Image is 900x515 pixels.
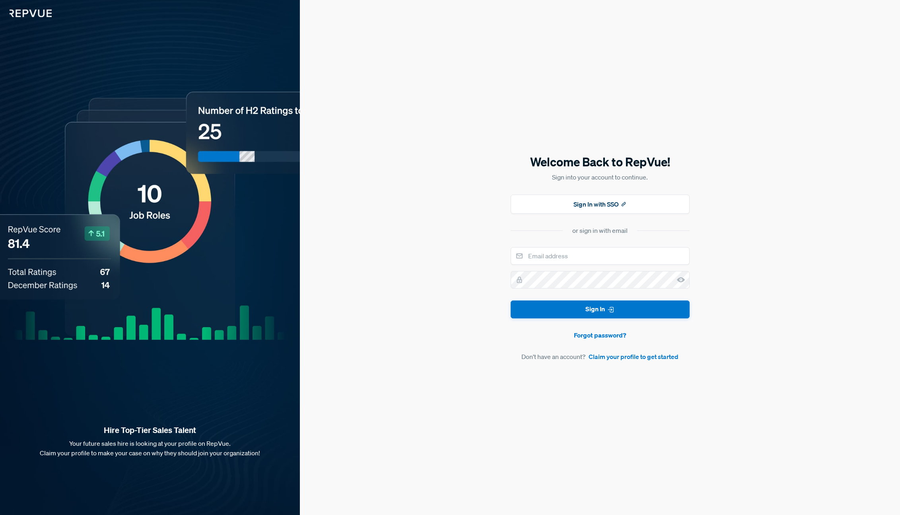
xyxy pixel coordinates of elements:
button: Sign In [511,300,690,318]
input: Email address [511,247,690,265]
div: or sign in with email [572,226,628,235]
article: Don't have an account? [511,352,690,361]
h5: Welcome Back to RepVue! [511,154,690,170]
button: Sign In with SSO [511,195,690,214]
a: Forgot password? [511,330,690,340]
p: Sign into your account to continue. [511,172,690,182]
strong: Hire Top-Tier Sales Talent [13,425,287,435]
p: Your future sales hire is looking at your profile on RepVue. Claim your profile to make your case... [13,439,287,458]
a: Claim your profile to get started [589,352,678,361]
